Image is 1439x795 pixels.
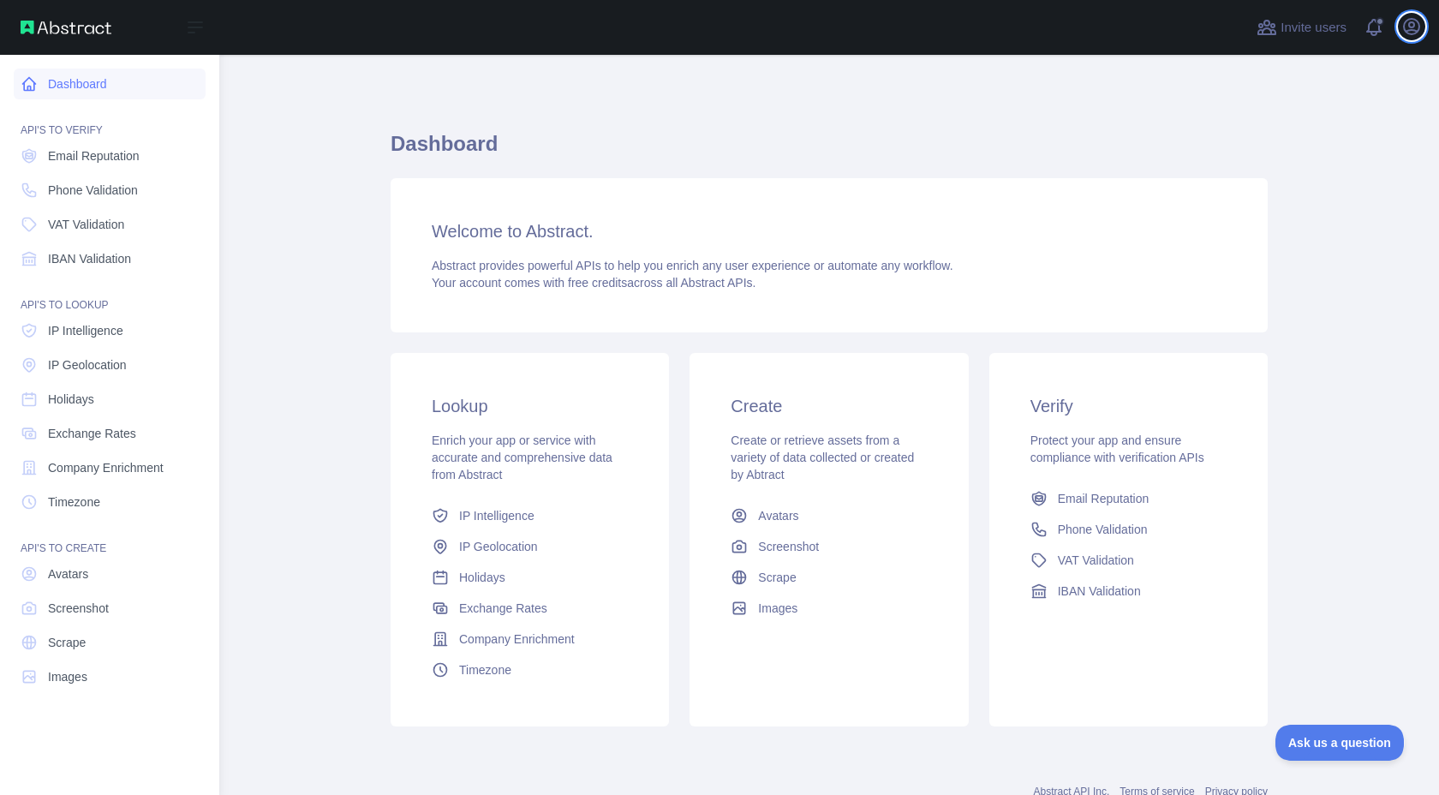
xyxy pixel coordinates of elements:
[1024,514,1233,545] a: Phone Validation
[758,507,798,524] span: Avatars
[432,394,628,418] h3: Lookup
[425,593,635,624] a: Exchange Rates
[14,559,206,589] a: Avatars
[48,425,136,442] span: Exchange Rates
[432,276,755,290] span: Your account comes with across all Abstract APIs.
[14,209,206,240] a: VAT Validation
[48,600,109,617] span: Screenshot
[48,493,100,511] span: Timezone
[14,661,206,692] a: Images
[14,243,206,274] a: IBAN Validation
[14,627,206,658] a: Scrape
[48,182,138,199] span: Phone Validation
[459,631,575,648] span: Company Enrichment
[425,531,635,562] a: IP Geolocation
[459,538,538,555] span: IP Geolocation
[14,278,206,312] div: API'S TO LOOKUP
[459,569,505,586] span: Holidays
[21,21,111,34] img: Abstract API
[1058,583,1141,600] span: IBAN Validation
[1024,576,1233,607] a: IBAN Validation
[758,569,796,586] span: Scrape
[48,565,88,583] span: Avatars
[48,322,123,339] span: IP Intelligence
[758,600,797,617] span: Images
[14,418,206,449] a: Exchange Rates
[432,219,1227,243] h3: Welcome to Abstract.
[1058,552,1134,569] span: VAT Validation
[1024,483,1233,514] a: Email Reputation
[1030,433,1204,464] span: Protect your app and ensure compliance with verification APIs
[14,140,206,171] a: Email Reputation
[1058,490,1149,507] span: Email Reputation
[724,593,934,624] a: Images
[724,531,934,562] a: Screenshot
[14,593,206,624] a: Screenshot
[1281,18,1346,38] span: Invite users
[48,391,94,408] span: Holidays
[731,433,914,481] span: Create or retrieve assets from a variety of data collected or created by Abtract
[14,315,206,346] a: IP Intelligence
[425,500,635,531] a: IP Intelligence
[1024,545,1233,576] a: VAT Validation
[48,147,140,164] span: Email Reputation
[48,216,124,233] span: VAT Validation
[1275,725,1405,761] iframe: Toggle Customer Support
[432,259,953,272] span: Abstract provides powerful APIs to help you enrich any user experience or automate any workflow.
[48,459,164,476] span: Company Enrichment
[724,500,934,531] a: Avatars
[14,350,206,380] a: IP Geolocation
[48,668,87,685] span: Images
[724,562,934,593] a: Scrape
[48,356,127,374] span: IP Geolocation
[459,600,547,617] span: Exchange Rates
[14,69,206,99] a: Dashboard
[432,433,612,481] span: Enrich your app or service with accurate and comprehensive data from Abstract
[1058,521,1148,538] span: Phone Validation
[425,562,635,593] a: Holidays
[14,521,206,555] div: API'S TO CREATE
[48,634,86,651] span: Scrape
[48,250,131,267] span: IBAN Validation
[459,661,511,678] span: Timezone
[391,130,1268,171] h1: Dashboard
[14,384,206,415] a: Holidays
[14,103,206,137] div: API'S TO VERIFY
[1253,14,1350,41] button: Invite users
[731,394,927,418] h3: Create
[459,507,534,524] span: IP Intelligence
[568,276,627,290] span: free credits
[425,655,635,685] a: Timezone
[758,538,819,555] span: Screenshot
[14,175,206,206] a: Phone Validation
[14,452,206,483] a: Company Enrichment
[425,624,635,655] a: Company Enrichment
[14,487,206,517] a: Timezone
[1030,394,1227,418] h3: Verify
